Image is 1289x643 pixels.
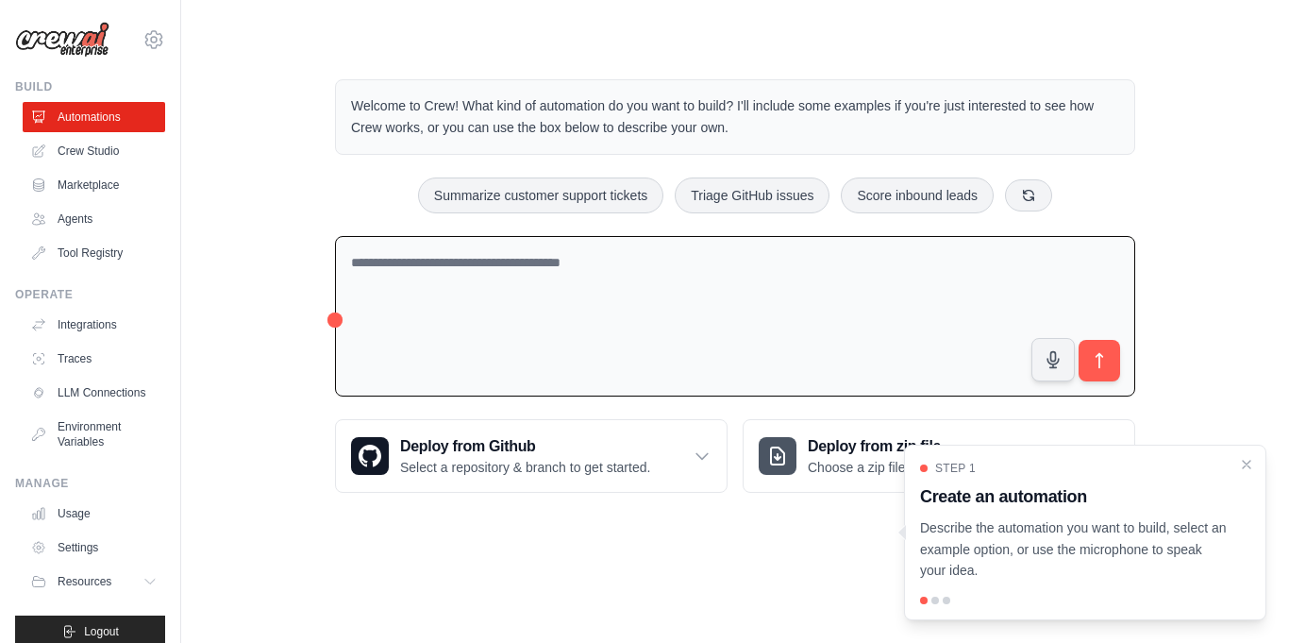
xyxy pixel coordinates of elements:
button: Score inbound leads [841,178,994,213]
button: Close walkthrough [1239,457,1254,472]
a: Settings [23,533,165,563]
a: Crew Studio [23,136,165,166]
p: Choose a zip file to upload. [808,458,967,477]
a: Agents [23,204,165,234]
div: Build [15,79,165,94]
a: Marketplace [23,170,165,200]
span: Logout [84,624,119,639]
button: Summarize customer support tickets [418,178,663,213]
img: Logo [15,22,109,58]
span: Resources [58,574,111,589]
a: Tool Registry [23,238,165,268]
p: Welcome to Crew! What kind of automation do you want to build? I'll include some examples if you'... [351,95,1119,139]
a: Usage [23,499,165,529]
h3: Deploy from zip file [808,435,967,458]
a: LLM Connections [23,378,165,408]
h3: Deploy from Github [400,435,650,458]
p: Select a repository & branch to get started. [400,458,650,477]
button: Triage GitHub issues [675,178,829,213]
div: Manage [15,476,165,491]
a: Environment Variables [23,412,165,457]
button: Resources [23,567,165,597]
a: Automations [23,102,165,132]
div: Operate [15,287,165,302]
span: Step 1 [935,461,976,476]
a: Traces [23,344,165,374]
p: Describe the automation you want to build, select an example option, or use the microphone to spe... [920,517,1228,582]
a: Integrations [23,310,165,340]
h3: Create an automation [920,483,1228,510]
